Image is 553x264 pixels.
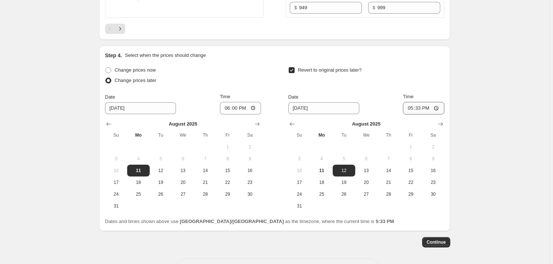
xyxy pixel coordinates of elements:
[105,102,176,114] input: 8/9/2025
[422,188,444,200] button: Saturday August 30 2025
[172,176,194,188] button: Wednesday August 20 2025
[220,168,236,174] span: 15
[115,78,156,83] span: Change prices later
[288,153,311,165] button: Sunday August 3 2025
[220,102,261,114] input: 12:00
[313,168,330,174] span: 11
[105,165,127,176] button: Sunday August 10 2025
[108,168,124,174] span: 10
[422,153,444,165] button: Saturday August 9 2025
[220,191,236,197] span: 29
[333,176,355,188] button: Tuesday August 19 2025
[403,191,419,197] span: 29
[425,179,441,185] span: 23
[217,188,239,200] button: Friday August 29 2025
[373,5,375,10] span: $
[333,153,355,165] button: Tuesday August 5 2025
[153,168,169,174] span: 12
[197,191,213,197] span: 28
[291,156,308,162] span: 3
[403,179,419,185] span: 22
[239,153,261,165] button: Saturday August 9 2025
[127,129,149,141] th: Monday
[313,156,330,162] span: 4
[400,165,422,176] button: Friday August 15 2025
[239,141,261,153] button: Saturday August 2 2025
[422,176,444,188] button: Saturday August 23 2025
[425,132,441,138] span: Sa
[298,67,362,73] span: Revert to original prices later?
[380,156,397,162] span: 7
[108,191,124,197] span: 24
[194,176,216,188] button: Thursday August 21 2025
[180,219,284,224] b: [GEOGRAPHIC_DATA]/[GEOGRAPHIC_DATA]
[333,188,355,200] button: Tuesday August 26 2025
[153,179,169,185] span: 19
[242,168,258,174] span: 16
[194,165,216,176] button: Thursday August 14 2025
[105,153,127,165] button: Sunday August 3 2025
[130,179,146,185] span: 18
[105,219,394,224] span: Dates and times shown above use as the timezone, where the current time is
[311,176,333,188] button: Monday August 18 2025
[153,132,169,138] span: Tu
[403,168,419,174] span: 15
[239,176,261,188] button: Saturday August 23 2025
[377,176,400,188] button: Thursday August 21 2025
[333,165,355,176] button: Tuesday August 12 2025
[220,144,236,150] span: 1
[313,132,330,138] span: Mo
[427,239,446,245] span: Continue
[355,165,377,176] button: Wednesday August 13 2025
[153,191,169,197] span: 26
[220,132,236,138] span: Fr
[150,165,172,176] button: Tuesday August 12 2025
[105,129,127,141] th: Sunday
[294,5,297,10] span: $
[242,144,258,150] span: 2
[380,168,397,174] span: 14
[220,156,236,162] span: 8
[175,179,191,185] span: 20
[105,200,127,212] button: Sunday August 31 2025
[150,129,172,141] th: Tuesday
[380,179,397,185] span: 21
[313,191,330,197] span: 25
[252,119,262,129] button: Show next month, September 2025
[422,129,444,141] th: Saturday
[194,188,216,200] button: Thursday August 28 2025
[150,153,172,165] button: Tuesday August 5 2025
[172,188,194,200] button: Wednesday August 27 2025
[217,141,239,153] button: Friday August 1 2025
[311,188,333,200] button: Monday August 25 2025
[400,141,422,153] button: Friday August 1 2025
[291,203,308,209] span: 31
[242,132,258,138] span: Sa
[403,132,419,138] span: Fr
[115,67,156,73] span: Change prices now
[217,129,239,141] th: Friday
[130,168,146,174] span: 11
[105,188,127,200] button: Sunday August 24 2025
[425,144,441,150] span: 2
[172,165,194,176] button: Wednesday August 13 2025
[175,191,191,197] span: 27
[242,156,258,162] span: 9
[153,156,169,162] span: 5
[336,179,352,185] span: 19
[175,168,191,174] span: 13
[115,24,125,34] button: Next
[291,168,308,174] span: 10
[377,153,400,165] button: Thursday August 7 2025
[403,156,419,162] span: 8
[217,165,239,176] button: Friday August 15 2025
[130,191,146,197] span: 25
[400,129,422,141] th: Friday
[358,168,374,174] span: 13
[130,132,146,138] span: Mo
[377,129,400,141] th: Thursday
[127,165,149,176] button: Today Monday August 11 2025
[239,129,261,141] th: Saturday
[172,129,194,141] th: Wednesday
[105,176,127,188] button: Sunday August 17 2025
